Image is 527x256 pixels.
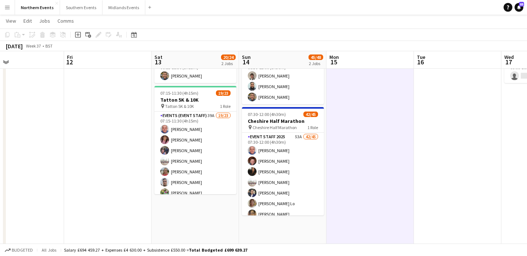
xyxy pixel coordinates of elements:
span: 13 [153,58,162,66]
div: 2 Jobs [309,61,323,66]
span: Comms [57,18,74,24]
span: Jobs [39,18,50,24]
span: 1 Role [220,103,231,109]
span: 19/23 [216,90,231,96]
div: 2 Jobs [221,61,235,66]
button: Northern Events [15,0,60,15]
span: 16 [416,58,425,66]
button: Budgeted [4,246,34,254]
div: Salary £694 459.27 + Expenses £4 630.00 + Subsistence £550.00 = [64,247,247,253]
span: View [6,18,16,24]
h3: Tatton 5K & 10K [154,97,236,103]
button: Southern Events [60,0,102,15]
span: 14 [241,58,251,66]
span: Total Budgeted £699 639.27 [189,247,247,253]
span: 85 [519,2,524,7]
app-job-card: 07:30-12:00 (4h30m)42/45Cheshire Half Marathon Cheshire Half Marathon1 RoleEvent Staff 202553A42/... [242,107,324,215]
span: 07:15-11:30 (4h15m) [160,90,198,96]
span: Tatton 5K & 10K [165,103,194,109]
span: Sat [154,54,162,60]
h3: Cheshire Half Marathon [242,118,324,124]
app-card-role: Kit Marshal1/106:15-11:30 (5h15m)[PERSON_NAME] [154,58,236,83]
a: View [3,16,19,26]
span: 20/24 [221,54,236,60]
span: 17 [503,58,514,66]
button: Midlands Events [102,0,145,15]
a: Jobs [36,16,53,26]
span: All jobs [40,247,58,253]
span: Wed [504,54,514,60]
span: Mon [329,54,339,60]
span: 15 [328,58,339,66]
span: Budgeted [12,248,33,253]
span: 42/45 [303,112,318,117]
a: Edit [20,16,35,26]
span: Fri [67,54,73,60]
a: 85 [515,3,523,12]
span: Tue [417,54,425,60]
span: Edit [23,18,32,24]
span: Cheshire Half Marathon [253,125,297,130]
a: Comms [55,16,77,26]
app-job-card: 07:15-11:30 (4h15m)19/23Tatton 5K & 10K Tatton 5K & 10K1 RoleEvents (Event Staff)39A19/2307:15-11... [154,86,236,194]
span: 1 Role [307,125,318,130]
app-card-role: Kit Marshal3/306:30-12:00 (5h30m)[PERSON_NAME][PERSON_NAME][PERSON_NAME] [242,58,324,104]
span: 07:30-12:00 (4h30m) [248,112,286,117]
span: 45/48 [309,54,323,60]
span: 12 [66,58,73,66]
span: Week 37 [24,43,42,49]
div: [DATE] [6,42,23,50]
span: Sun [242,54,251,60]
div: BST [45,43,53,49]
